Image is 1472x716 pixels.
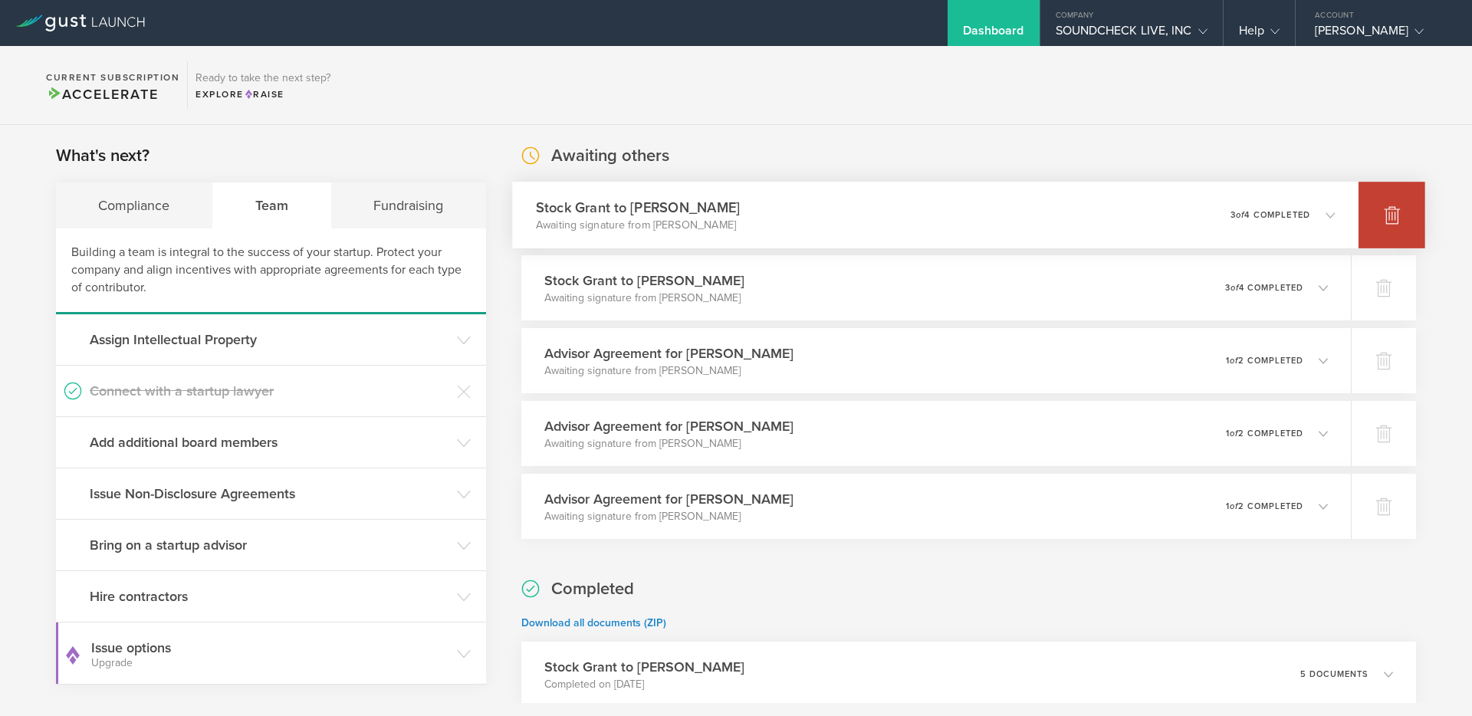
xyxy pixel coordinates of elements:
div: Dashboard [963,23,1024,46]
p: Awaiting signature from [PERSON_NAME] [544,291,744,306]
p: 1 2 completed [1226,356,1303,365]
p: 3 4 completed [1230,211,1310,219]
h2: What's next? [56,145,149,167]
p: Completed on [DATE] [544,677,744,692]
em: of [1230,283,1239,293]
em: of [1236,210,1244,220]
h3: Advisor Agreement for [PERSON_NAME] [544,416,793,436]
h3: Issue Non-Disclosure Agreements [90,484,449,504]
div: Compliance [56,182,213,228]
div: SOUNDCHECK LIVE, INC [1056,23,1207,46]
h2: Completed [551,578,634,600]
h3: Issue options [91,638,449,668]
h3: Stock Grant to [PERSON_NAME] [544,271,744,291]
h3: Stock Grant to [PERSON_NAME] [544,657,744,677]
h3: Ready to take the next step? [195,73,330,84]
p: Awaiting signature from [PERSON_NAME] [544,363,793,379]
em: of [1230,429,1238,438]
span: Accelerate [46,86,158,103]
p: 3 4 completed [1225,284,1303,292]
div: Ready to take the next step?ExploreRaise [187,61,338,109]
h3: Assign Intellectual Property [90,330,449,350]
em: of [1230,501,1238,511]
h2: Awaiting others [551,145,669,167]
h3: Advisor Agreement for [PERSON_NAME] [544,489,793,509]
h3: Bring on a startup advisor [90,535,449,555]
p: Awaiting signature from [PERSON_NAME] [544,436,793,452]
h3: Add additional board members [90,432,449,452]
p: 5 documents [1300,670,1368,678]
p: 1 2 completed [1226,502,1303,511]
p: 1 2 completed [1226,429,1303,438]
p: Awaiting signature from [PERSON_NAME] [536,218,740,233]
h3: Connect with a startup lawyer [90,381,449,401]
h3: Stock Grant to [PERSON_NAME] [536,197,740,218]
div: Help [1239,23,1280,46]
div: Explore [195,87,330,101]
p: Awaiting signature from [PERSON_NAME] [544,509,793,524]
a: Download all documents (ZIP) [521,616,666,629]
iframe: Chat Widget [1395,642,1472,716]
div: Team [213,182,332,228]
span: Raise [244,89,284,100]
h2: Current Subscription [46,73,179,82]
h3: Hire contractors [90,586,449,606]
div: Building a team is integral to the success of your startup. Protect your company and align incent... [56,228,486,314]
small: Upgrade [91,658,449,668]
div: Fundraising [331,182,486,228]
h3: Advisor Agreement for [PERSON_NAME] [544,343,793,363]
em: of [1230,356,1238,366]
div: [PERSON_NAME] [1315,23,1445,46]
